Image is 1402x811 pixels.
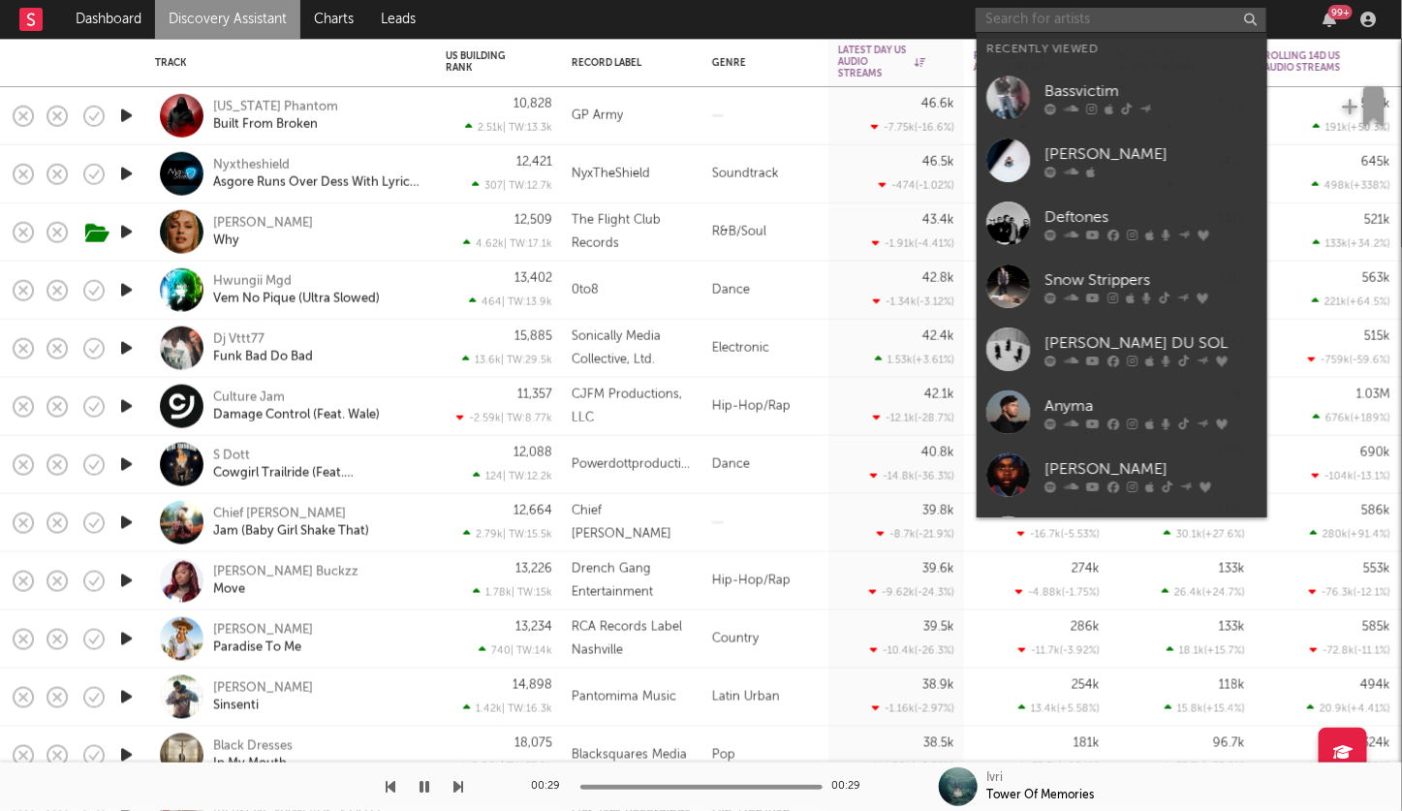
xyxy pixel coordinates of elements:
[879,179,954,192] div: -474 ( -1.02 % )
[922,505,954,517] div: 39.8k
[1213,737,1245,750] div: 96.7k
[974,50,1071,74] div: Rolling 7D US Audio Streams
[869,586,954,599] div: -9.62k ( -24.3 % )
[572,57,664,69] div: Record Label
[1307,702,1390,715] div: 20.9k ( +4.41 % )
[213,464,421,482] a: Cowgirl Trailride (Feat. [PERSON_NAME])
[922,272,954,285] div: 42.8k
[986,38,1258,61] div: Recently Viewed
[213,563,358,580] a: [PERSON_NAME] Buckzz
[446,50,523,74] div: US Building Rank
[1167,644,1245,657] div: 18.1k ( +15.7 % )
[702,727,828,785] div: Pop
[872,702,954,715] div: -1.16k ( -2.97 % )
[702,262,828,320] div: Dance
[213,447,250,464] a: S Dott
[1044,205,1258,229] div: Deftones
[977,381,1267,444] a: Anyma
[1361,505,1390,517] div: 586k
[213,406,380,423] div: Damage Control (Feat. Wale)
[1328,5,1353,19] div: 99 +
[1360,679,1390,692] div: 494k
[446,586,552,599] div: 1.78k | TW: 15k
[712,57,809,69] div: Genre
[213,505,346,522] a: Chief [PERSON_NAME]
[213,755,287,772] div: In My Mouth
[1313,412,1390,424] div: 676k ( +189 % )
[923,621,954,634] div: 39.5k
[213,697,259,714] a: Sinsenti
[1164,761,1245,773] div: 33.7k ( +53.6 % )
[872,761,954,773] div: 1.09k ( +2.82 % )
[977,129,1267,192] a: [PERSON_NAME]
[1312,470,1390,483] div: -104k ( -13.1 % )
[922,330,954,343] div: 42.4k
[1044,394,1258,418] div: Anyma
[873,296,954,308] div: -1.34k ( -3.12 % )
[702,669,828,727] div: Latin Urban
[572,452,693,476] div: Powerdottproductions
[213,737,293,755] a: Black Dresses
[446,702,552,715] div: 1.42k | TW: 16.3k
[446,237,552,250] div: 4.62k | TW: 17.1k
[213,639,301,656] a: Paradise To Me
[572,208,693,255] div: The Flight Club Records
[213,173,421,191] a: Asgore Runs Over Dess With Lyrics (Feat. Bub8les)
[924,389,954,401] div: 42.1k
[513,679,552,692] div: 14,898
[213,232,239,249] a: Why
[446,296,552,308] div: 464 | TW: 13.9k
[213,115,318,133] div: Built From Broken
[213,348,313,365] a: Funk Bad Do Bad
[514,98,552,110] div: 10,828
[1164,528,1245,541] div: 30.1k ( +27.6 % )
[977,444,1267,507] a: [PERSON_NAME]
[572,615,693,662] div: RCA Records Label Nashville
[702,145,828,203] div: Soundtrack
[1018,702,1100,715] div: 13.4k ( +5.58 % )
[1162,586,1245,599] div: 26.4k ( +24.7 % )
[514,737,552,750] div: 18,075
[213,214,313,232] a: [PERSON_NAME]
[213,522,369,540] a: Jam (Baby Girl Shake That)
[1044,268,1258,292] div: Snow Strippers
[1015,586,1100,599] div: -4.88k ( -1.75 % )
[1323,12,1336,27] button: 99+
[1071,621,1100,634] div: 286k
[1312,296,1390,308] div: 221k ( +64.5 % )
[446,644,552,657] div: 740 | TW: 14k
[446,179,552,192] div: 307 | TW: 12.7k
[1309,586,1390,599] div: -76.3k ( -12.1 % )
[1044,457,1258,481] div: [PERSON_NAME]
[213,580,245,598] a: Move
[702,436,828,494] div: Dance
[1310,528,1390,541] div: 280k ( +91.4 % )
[871,121,954,134] div: -7.75k ( -16.6 % )
[1362,272,1390,285] div: 563k
[213,272,292,290] a: Hwungii Mgd
[532,775,571,798] div: 00:29
[1313,121,1390,134] div: 191k ( +50.3 % )
[572,325,693,371] div: Sonically Media Collective, Ltd.
[1044,142,1258,166] div: [PERSON_NAME]
[702,610,828,669] div: Country
[213,389,285,406] a: Culture Jam
[514,447,552,459] div: 12,088
[922,214,954,227] div: 43.4k
[213,330,265,348] div: Dj Vttt77
[870,644,954,657] div: -10.4k ( -26.3 % )
[514,272,552,285] div: 13,402
[1308,354,1390,366] div: -759k ( -59.6 % )
[572,499,693,546] div: Chief [PERSON_NAME]
[446,528,552,541] div: 2.79k | TW: 15.5k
